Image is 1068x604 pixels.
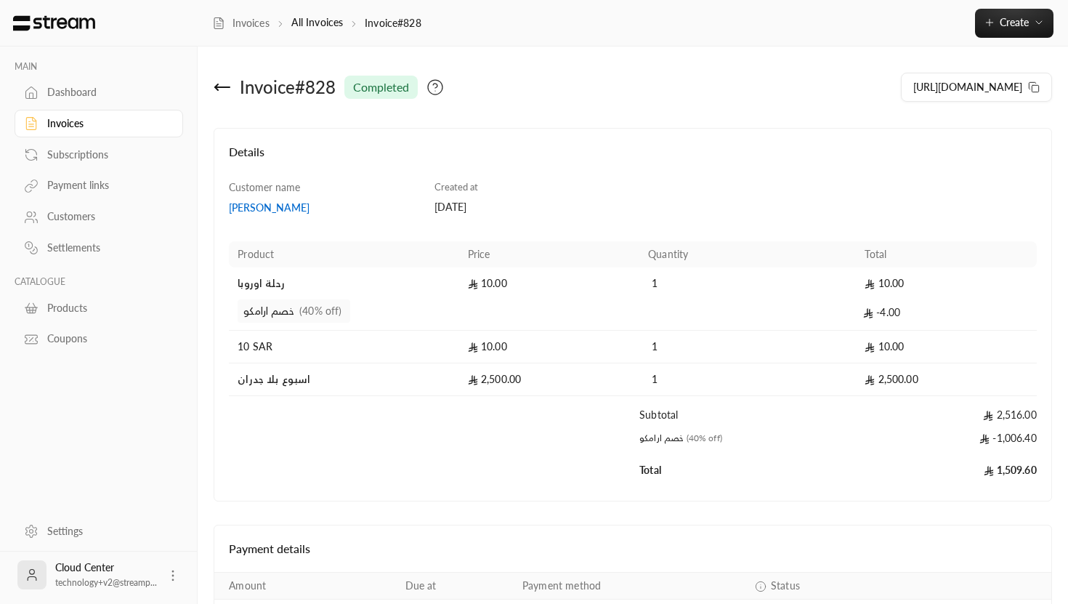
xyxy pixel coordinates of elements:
a: Settings [15,517,183,545]
td: Subtotal [639,396,856,431]
td: 10.00 [459,331,639,363]
p: MAIN [15,61,183,73]
td: -1,006.40 [856,431,1036,454]
span: (40% off) [299,305,341,317]
td: 2,516.00 [856,396,1036,431]
div: Customers [47,209,165,224]
div: Subscriptions [47,148,165,162]
th: Payment method [514,573,742,600]
span: 1 [648,372,663,387]
span: 1 [648,276,663,291]
p: Invoice#828 [365,16,421,31]
h4: Details [229,143,1037,175]
td: 2,500.00 [459,363,639,396]
td: 10 SAR [229,331,459,363]
span: completed [353,78,409,96]
td: Total [639,454,856,486]
img: Logo [12,15,97,31]
td: 1,509.60 [856,454,1036,486]
span: [URL][DOMAIN_NAME] [913,81,1022,93]
h4: Payment details [229,540,1037,557]
a: All Invoices [291,16,343,28]
td: رحلة اوروبا [229,267,459,299]
nav: breadcrumb [212,15,421,31]
th: Total [856,241,1036,267]
div: Invoice # 828 [240,76,336,99]
th: Quantity [639,241,856,267]
span: technology+v2@streamp... [55,577,157,588]
p: CATALOGUE [15,276,183,288]
button: Create [975,9,1053,38]
span: Customer name [229,181,300,193]
div: Cloud Center [55,560,157,589]
td: خصم ارامكو [639,431,856,454]
a: Invoices [15,110,183,138]
div: Dashboard [47,85,165,100]
span: 1 [648,339,663,354]
span: -4.00 [863,306,900,318]
table: Products [229,241,1037,486]
span: Create [1000,16,1029,28]
a: [PERSON_NAME] [229,201,420,215]
span: (40% off) [687,432,722,443]
div: Invoices [47,116,165,131]
a: Customers [15,203,183,231]
a: Settlements [15,234,183,262]
div: Settlements [47,241,165,255]
td: 10.00 [856,331,1036,363]
td: 10.00 [856,267,1036,299]
span: Created at [434,181,478,193]
a: Products [15,294,183,322]
a: Payment links [15,172,183,200]
td: اسبوع بلا جدران [229,363,459,396]
button: [URL][DOMAIN_NAME] [901,73,1052,102]
div: Payment links [47,178,165,193]
th: Price [459,241,639,267]
td: 2,500.00 [856,363,1036,396]
th: Amount [214,573,396,600]
div: Coupons [47,331,165,346]
span: خصم ارامكو [238,299,350,323]
span: Status [771,579,800,593]
div: Products [47,301,165,315]
a: Coupons [15,325,183,353]
a: Subscriptions [15,140,183,169]
div: [DATE] [434,200,626,214]
th: Product [229,241,459,267]
a: Invoices [212,16,270,31]
th: Due at [397,573,514,600]
div: Settings [47,524,165,539]
a: Dashboard [15,78,183,107]
td: 10.00 [459,267,639,299]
